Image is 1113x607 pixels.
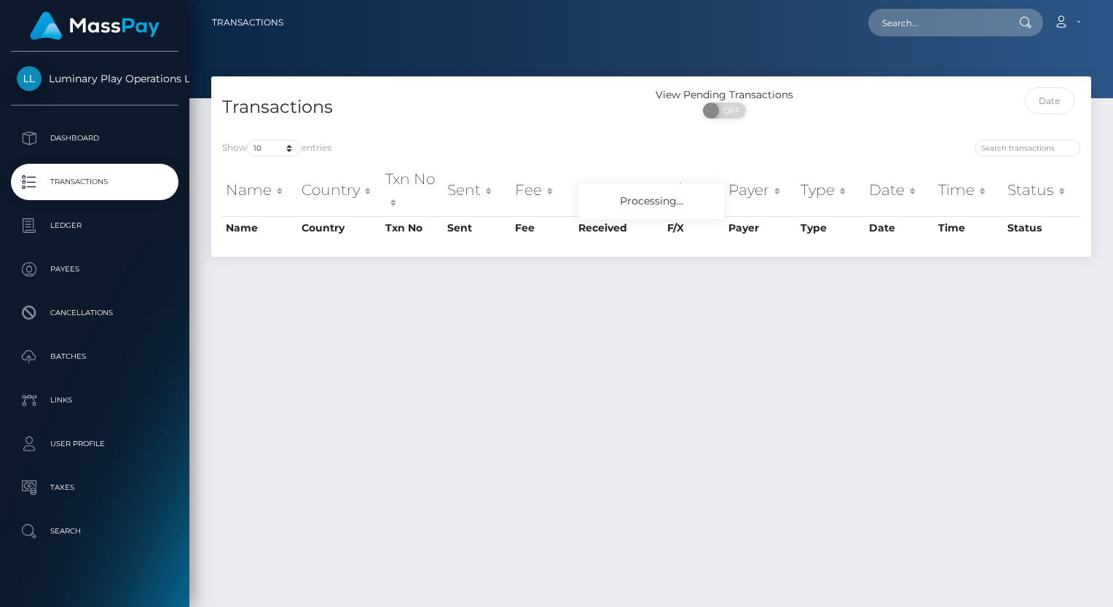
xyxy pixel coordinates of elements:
h4: Transactions [222,95,640,120]
th: Name [222,164,298,216]
a: Ledger [11,207,178,244]
th: Fee [511,216,575,239]
div: View Pending Transactions [651,87,798,103]
img: Luminary Play Operations Limited [17,66,42,91]
th: Status [1004,164,1080,216]
th: F/X [664,164,724,216]
th: Date [865,164,935,216]
th: Type [797,164,865,216]
th: Name [222,216,298,239]
a: Payees [11,251,178,287]
input: Search transactions [975,140,1080,156]
th: Fee [511,164,575,216]
input: Search... [868,9,1005,36]
select: Showentries [247,140,302,156]
div: Processing... [578,183,724,219]
p: Dashboard [17,127,173,149]
a: Transactions [212,7,283,38]
th: Received [575,216,664,239]
a: Batches [11,338,178,375]
th: F/X [664,216,724,239]
a: Cancellations [11,295,178,331]
th: Sent [444,164,511,216]
span: OFF [711,103,747,119]
p: Transactions [17,171,173,193]
input: Date filter [1025,87,1074,114]
th: Sent [444,216,511,239]
th: Country [298,216,382,239]
p: Links [17,389,173,411]
th: Status [1004,216,1080,239]
p: Payees [17,258,173,280]
p: Taxes [17,477,173,499]
th: Txn No [382,216,444,239]
p: Ledger [17,215,173,237]
label: Show entries [222,140,331,156]
th: Country [298,164,382,216]
a: Dashboard [11,120,178,156]
a: Links [11,382,178,418]
a: User Profile [11,426,178,462]
a: Transactions [11,164,178,200]
th: Time [935,164,1004,216]
img: MassPay Logo [30,12,160,40]
p: Batches [17,346,173,368]
th: Txn No [382,164,444,216]
th: Type [797,216,865,239]
th: Payer [725,216,797,239]
th: Date [865,216,935,239]
a: Taxes [11,469,178,506]
p: Search [17,520,173,542]
p: User Profile [17,433,173,455]
a: Search [11,513,178,550]
th: Time [935,216,1004,239]
th: Payer [725,164,797,216]
th: Received [575,164,664,216]
p: Cancellations [17,302,173,324]
span: Luminary Play Operations Limited [11,72,178,85]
